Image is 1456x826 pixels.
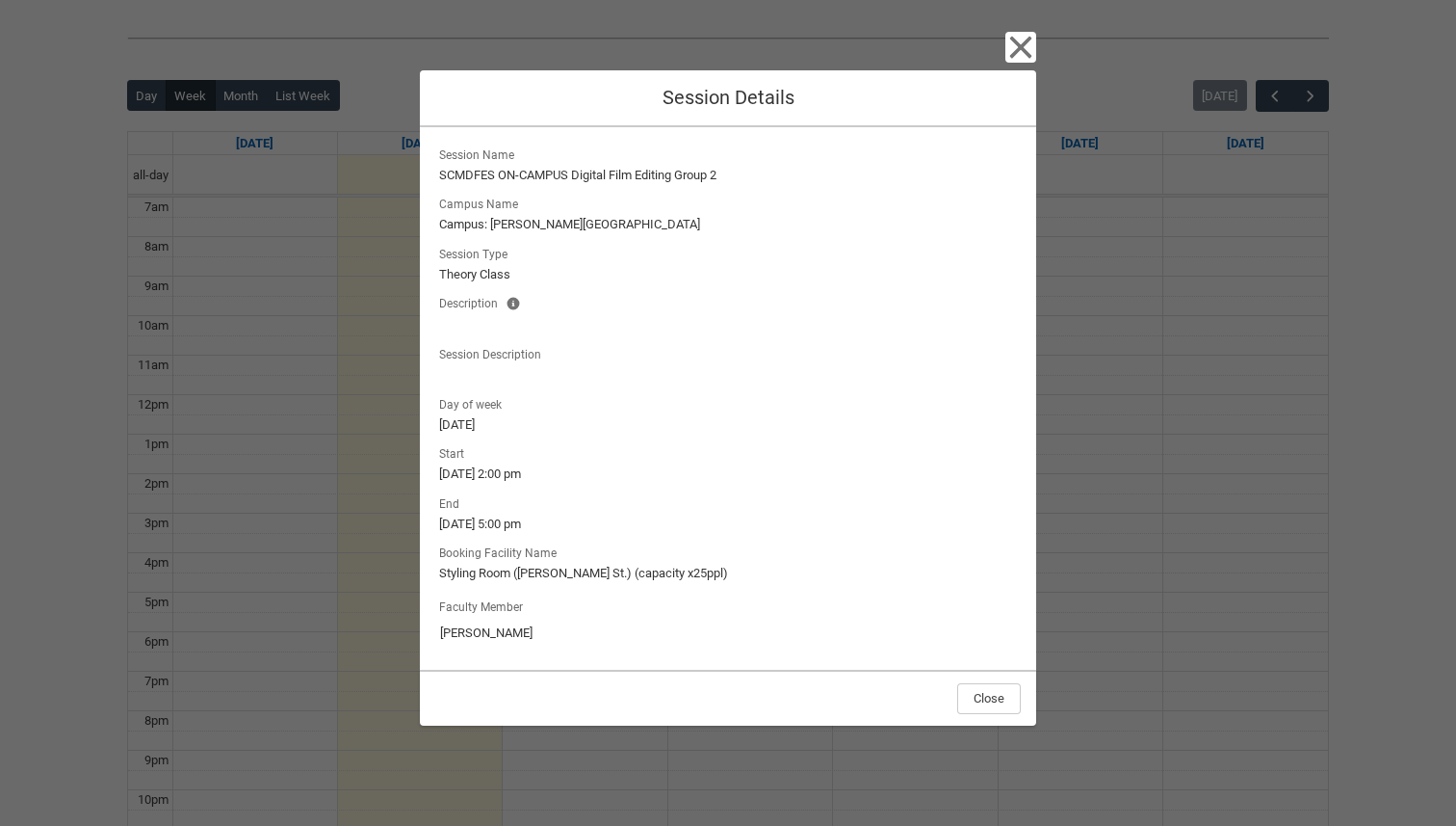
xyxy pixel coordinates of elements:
[439,215,1017,234] lightning-formatted-text: Campus: [PERSON_NAME][GEOGRAPHIC_DATA]
[439,166,1017,185] lightning-formatted-text: SCMDFES ON-CAMPUS Digital Film Editing Group 2
[439,265,1017,284] lightning-formatted-text: Theory Class
[439,515,1017,534] lightning-formatted-text: [DATE] 5:00 pm
[439,441,472,463] span: Start
[439,143,522,164] span: Session Name
[439,415,1017,435] lightning-formatted-text: [DATE]
[439,392,509,413] span: Day of week
[439,342,549,363] span: Session Description
[439,595,531,616] label: Faculty Member
[439,242,515,263] span: Session Type
[439,541,564,562] span: Booking Facility Name
[1005,32,1036,63] button: Close
[439,564,1017,583] lightning-formatted-text: Styling Room ([PERSON_NAME] St.) (capacity x25ppl)
[663,86,794,109] span: Session Details
[439,465,1017,484] lightning-formatted-text: [DATE] 2:00 pm
[439,291,506,312] span: Description
[957,683,1021,714] button: Close
[439,192,526,213] span: Campus Name
[439,492,467,513] span: End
